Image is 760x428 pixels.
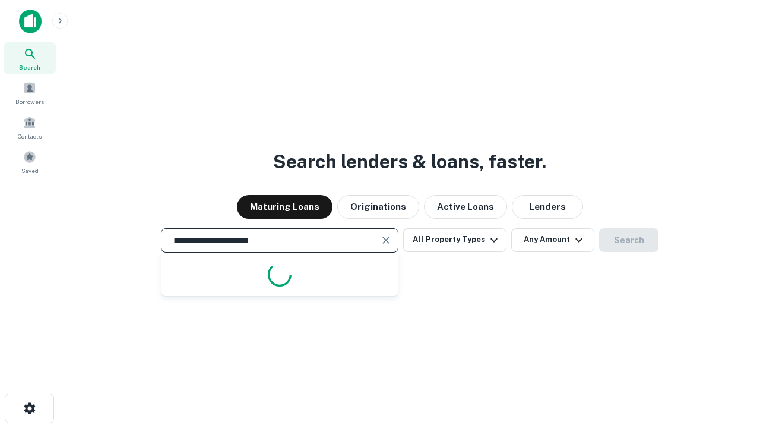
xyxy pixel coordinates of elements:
[237,195,332,219] button: Maturing Loans
[512,195,583,219] button: Lenders
[15,97,44,106] span: Borrowers
[403,228,506,252] button: All Property Types
[273,147,546,176] h3: Search lenders & loans, faster.
[701,333,760,390] iframe: Chat Widget
[424,195,507,219] button: Active Loans
[21,166,39,175] span: Saved
[4,146,56,178] a: Saved
[337,195,419,219] button: Originations
[19,62,40,72] span: Search
[18,131,42,141] span: Contacts
[378,232,394,248] button: Clear
[4,111,56,143] a: Contacts
[4,77,56,109] a: Borrowers
[19,10,42,33] img: capitalize-icon.png
[4,42,56,74] a: Search
[511,228,594,252] button: Any Amount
